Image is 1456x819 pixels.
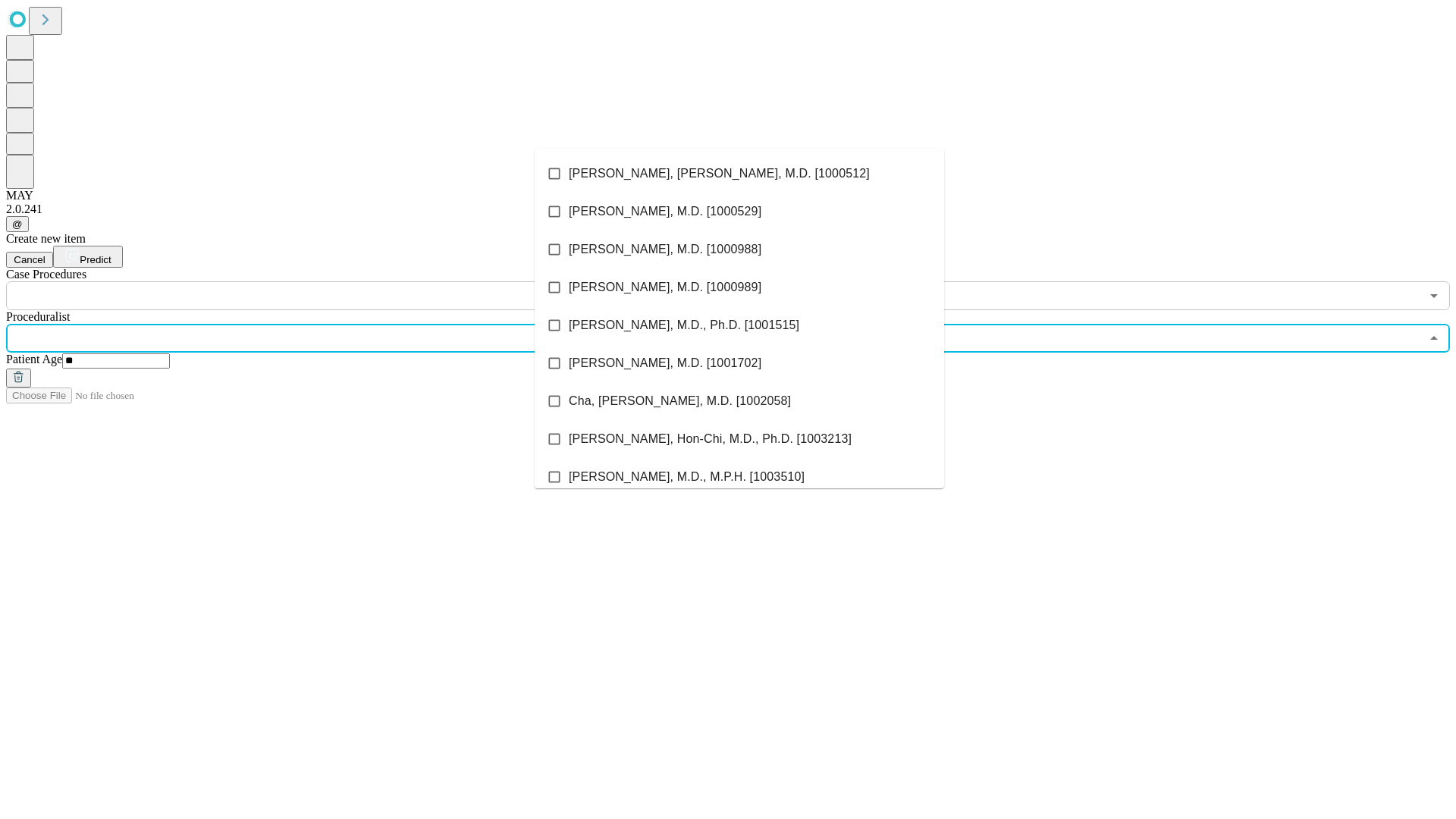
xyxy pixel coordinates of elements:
[6,189,1450,202] div: MAY
[569,468,805,486] span: [PERSON_NAME], M.D., M.P.H. [1003510]
[1423,285,1445,306] button: Open
[569,202,761,221] span: [PERSON_NAME], M.D. [1000529]
[569,316,799,334] span: [PERSON_NAME], M.D., Ph.D. [1001515]
[569,165,870,183] span: [PERSON_NAME], [PERSON_NAME], M.D. [1000512]
[14,254,45,265] span: Cancel
[53,246,123,268] button: Predict
[569,392,791,410] span: Cha, [PERSON_NAME], M.D. [1002058]
[1423,328,1445,349] button: Close
[6,310,70,323] span: Proceduralist
[80,254,111,265] span: Predict
[6,268,86,281] span: Scheduled Procedure
[6,202,1450,216] div: 2.0.241
[569,240,761,259] span: [PERSON_NAME], M.D. [1000988]
[6,353,62,366] span: Patient Age
[6,252,53,268] button: Cancel
[569,354,761,372] span: [PERSON_NAME], M.D. [1001702]
[6,232,86,245] span: Create new item
[569,430,852,448] span: [PERSON_NAME], Hon-Chi, M.D., Ph.D. [1003213]
[569,278,761,297] span: [PERSON_NAME], M.D. [1000989]
[6,216,29,232] button: @
[12,218,23,230] span: @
